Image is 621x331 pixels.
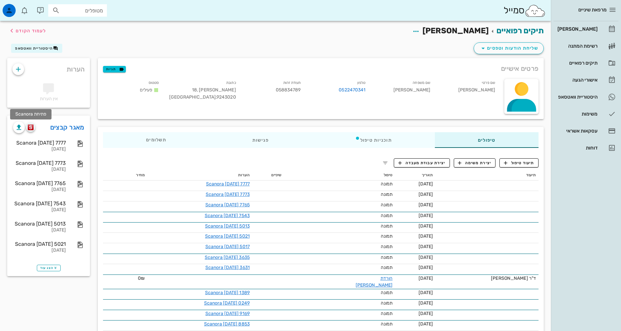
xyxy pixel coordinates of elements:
[371,78,436,105] div: [PERSON_NAME]
[37,265,61,271] button: הצג עוד
[197,87,198,93] span: ,
[40,96,58,102] span: אין הערות
[554,123,618,139] a: עסקאות אשראי
[504,160,534,166] span: תיעוד טיפול
[554,21,618,37] a: [PERSON_NAME]
[436,170,539,181] th: תיעוד
[398,160,445,166] span: יצירת עבודת מעבדה
[381,213,393,218] span: תמונה
[103,170,147,181] th: מחיר
[556,111,598,117] div: משימות
[169,94,216,100] span: [GEOGRAPHIC_DATA]
[419,255,433,260] span: [DATE]
[474,42,544,54] button: שליחת הודעות וטפסים
[205,223,250,229] a: Scanora [DATE] 5013
[419,244,433,249] span: [DATE]
[11,44,62,53] button: היסטוריית וואטסאפ
[19,5,23,9] span: תג
[458,160,491,166] span: יצירת משימה
[556,94,598,100] div: היסטוריית וואטסאפ
[436,78,500,105] div: [PERSON_NAME]
[13,167,66,172] div: [DATE]
[381,311,393,316] span: תמונה
[13,180,66,186] div: Scanora [DATE] 7765
[13,140,66,146] div: Scanora [DATE] 7777
[419,202,433,208] span: [DATE]
[381,265,393,270] span: תמונה
[339,87,365,94] a: 0522470341
[356,276,392,288] a: הורדת [PERSON_NAME]
[419,223,433,229] span: [DATE]
[205,202,250,208] a: Scanora [DATE] 7765
[205,290,250,295] a: Scanora [DATE] 1389
[209,132,312,148] div: פגישות
[252,170,284,181] th: שיניים
[482,81,495,85] small: שם פרטי
[381,321,393,327] span: תמונה
[479,44,538,52] span: שליחת הודעות וטפסים
[381,192,393,197] span: תמונה
[7,58,90,77] div: הערות
[525,4,546,17] img: SmileCloud logo
[554,38,618,54] a: רשימת המתנה
[147,170,252,181] th: הערות
[419,276,433,281] span: [DATE]
[419,233,433,239] span: [DATE]
[13,248,66,253] div: [DATE]
[381,244,393,249] span: תמונה
[8,25,46,37] button: לעמוד הקודם
[283,81,301,85] small: תעודת זהות
[140,87,153,93] span: פעילים
[216,94,236,100] span: 9243020
[226,81,236,85] small: כתובת
[40,266,57,270] span: הצג עוד
[395,170,436,181] th: תאריך
[204,300,250,306] a: Scanora [DATE] 0249
[205,311,250,316] a: Scanora [DATE] 9169
[556,26,598,32] div: [PERSON_NAME]
[13,200,66,207] div: Scanora [DATE] 7543
[26,123,35,132] button: scanora logo
[419,290,433,295] span: [DATE]
[192,87,236,93] span: [PERSON_NAME] 18
[419,181,433,187] span: [DATE]
[205,265,250,270] a: Scanora [DATE] 3631
[138,276,145,281] span: 0₪
[205,233,250,239] a: Scanora [DATE] 5021
[15,46,53,51] span: היסטוריית וואטסאפ
[381,223,393,229] span: תמונה
[556,43,598,49] div: רשימת המתנה
[205,244,250,249] a: Scanora [DATE] 5017
[556,145,598,150] div: דוחות
[312,132,435,148] div: תוכניות טיפול
[554,55,618,71] a: תיקים רפואיים
[419,321,433,327] span: [DATE]
[146,138,166,142] span: תשלומים
[499,158,539,167] button: תיעוד טיפול
[16,28,46,34] span: לעמוד הקודם
[496,26,544,35] a: תיקים רפואיים
[422,26,489,35] span: [PERSON_NAME]
[50,122,84,133] a: מאגר קבצים
[381,255,393,260] span: תמונה
[381,300,393,306] span: תמונה
[554,140,618,156] a: דוחות
[419,192,433,197] span: [DATE]
[504,4,546,18] div: סמייל
[13,228,66,233] div: [DATE]
[204,321,250,327] a: Scanora [DATE] 8853
[357,81,366,85] small: טלפון
[106,66,123,72] span: תגיות
[205,255,250,260] a: Scanora [DATE] 3635
[435,132,539,148] div: טיפולים
[556,77,598,83] div: אישורי הגעה
[206,181,250,187] a: Scanora [DATE] 7777
[419,300,433,306] span: [DATE]
[556,60,598,66] div: תיקים רפואיים
[554,89,618,105] a: היסטוריית וואטסאפ
[149,81,159,85] small: סטטוס
[501,63,539,74] span: פרטים אישיים
[276,87,301,93] span: 058834789
[13,160,66,166] div: Scanora [DATE] 7773
[556,128,598,134] div: עסקאות אשראי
